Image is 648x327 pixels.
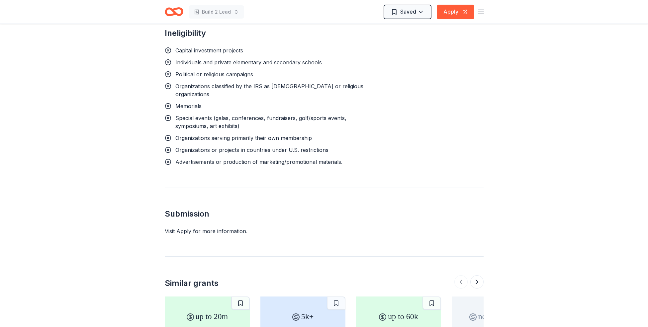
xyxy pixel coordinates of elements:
button: Saved [384,5,431,19]
h2: Submission [165,209,484,219]
button: Build 2 Lead [189,5,244,19]
div: Similar grants [165,278,219,289]
span: Memorials [175,103,202,109]
button: Apply [437,5,474,19]
span: Capital investment projects [175,47,243,54]
span: Saved [400,7,416,16]
span: Special events (galas, conferences, fundraisers, golf/sports events, symposiums, art exhibits) [175,115,346,129]
span: Organizations or projects in countries under U.S. restrictions [175,147,328,153]
span: Build 2 Lead [202,8,231,16]
span: Advertisements or production of marketing/promotional materials. [175,159,342,165]
span: Individuals and private elementary and secondary schools [175,59,322,66]
h2: Ineligibility [165,28,372,38]
div: Visit Apply for more information. [165,227,484,235]
span: Political or religious campaigns [175,71,253,78]
span: Organizations classified by the IRS as [DEMOGRAPHIC_DATA] or religious organizations [175,83,363,98]
a: Home [165,4,183,20]
span: Organizations serving primarily their own membership [175,135,312,141]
